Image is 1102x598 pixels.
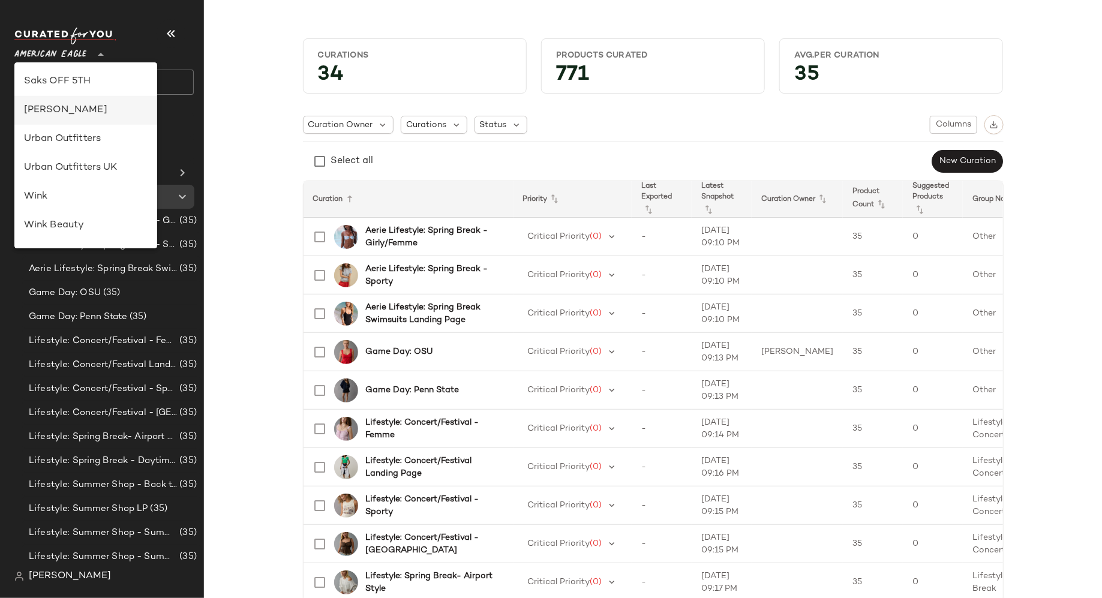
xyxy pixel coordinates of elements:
[177,334,197,348] span: (35)
[24,218,148,233] div: Wink Beauty
[528,462,590,471] span: Critical Priority
[528,232,590,241] span: Critical Priority
[590,271,602,280] span: (0)
[692,371,752,410] td: [DATE] 09:13 PM
[935,120,971,130] span: Columns
[177,454,197,468] span: (35)
[692,333,752,371] td: [DATE] 09:13 PM
[903,525,963,563] td: 0
[843,181,903,218] th: Product Count
[903,410,963,448] td: 0
[29,286,101,300] span: Game Day: OSU
[632,525,692,563] td: -
[632,256,692,295] td: -
[590,386,602,395] span: (0)
[365,570,499,595] b: Lifestyle: Spring Break- Airport Style
[29,550,177,564] span: Lifestyle: Summer Shop - Summer Internship
[101,286,121,300] span: (35)
[177,382,197,396] span: (35)
[963,371,1049,410] td: Other
[963,218,1049,256] td: Other
[590,462,602,471] span: (0)
[318,50,512,61] div: Curations
[29,406,177,420] span: Lifestyle: Concert/Festival - [GEOGRAPHIC_DATA]
[963,256,1049,295] td: Other
[932,150,1003,173] button: New Curation
[692,218,752,256] td: [DATE] 09:10 PM
[480,119,507,131] span: Status
[177,430,197,444] span: (35)
[177,478,197,492] span: (35)
[528,578,590,587] span: Critical Priority
[24,74,148,89] div: Saks OFF 5TH
[177,262,197,276] span: (35)
[334,494,358,518] img: 0301_6079_106_of
[365,416,499,441] b: Lifestyle: Concert/Festival - Femme
[843,371,903,410] td: 35
[14,41,86,62] span: American Eagle
[843,218,903,256] td: 35
[963,486,1049,525] td: Lifestyle: Concert/Festival
[843,295,903,333] td: 35
[632,371,692,410] td: -
[590,347,602,356] span: (0)
[308,66,521,88] div: 34
[692,295,752,333] td: [DATE] 09:10 PM
[334,340,358,364] img: 0358_6260_600_of
[963,333,1049,371] td: Other
[963,448,1049,486] td: Lifestyle: Concert/Festival
[930,116,977,134] button: Columns
[406,119,446,131] span: Curations
[528,386,590,395] span: Critical Priority
[334,378,358,402] img: 1457_2460_410_of
[528,271,590,280] span: Critical Priority
[632,218,692,256] td: -
[963,410,1049,448] td: Lifestyle: Concert/Festival
[29,430,177,444] span: Lifestyle: Spring Break- Airport Style
[24,161,148,175] div: Urban Outfitters UK
[14,572,24,581] img: svg%3e
[903,256,963,295] td: 0
[903,486,963,525] td: 0
[14,62,157,249] div: undefined-list
[14,28,116,44] img: cfy_white_logo.C9jOOHJF.svg
[334,455,358,479] img: 2161_1707_345_of
[29,310,127,324] span: Game Day: Penn State
[29,478,177,492] span: Lifestyle: Summer Shop - Back to School Essentials
[692,486,752,525] td: [DATE] 09:15 PM
[632,295,692,333] td: -
[692,181,752,218] th: Latest Snapshot
[632,333,692,371] td: -
[590,424,602,433] span: (0)
[177,214,197,228] span: (35)
[843,525,903,563] td: 35
[692,256,752,295] td: [DATE] 09:10 PM
[177,238,197,252] span: (35)
[29,358,177,372] span: Lifestyle: Concert/Festival Landing Page
[939,157,996,166] span: New Curation
[365,493,499,518] b: Lifestyle: Concert/Festival - Sporty
[177,358,197,372] span: (35)
[528,309,590,318] span: Critical Priority
[29,569,111,584] span: [PERSON_NAME]
[334,570,358,594] img: 1455_2594_050_of
[29,262,177,276] span: Aerie Lifestyle: Spring Break Swimsuits Landing Page
[528,347,590,356] span: Critical Priority
[752,333,843,371] td: [PERSON_NAME]
[632,181,692,218] th: Last Exported
[365,263,499,288] b: Aerie Lifestyle: Spring Break - Sporty
[692,525,752,563] td: [DATE] 09:15 PM
[843,410,903,448] td: 35
[177,550,197,564] span: (35)
[990,121,998,129] img: svg%3e
[903,218,963,256] td: 0
[692,410,752,448] td: [DATE] 09:14 PM
[308,119,373,131] span: Curation Owner
[903,333,963,371] td: 0
[334,417,358,441] img: 2351_6057_577_of
[632,448,692,486] td: -
[843,333,903,371] td: 35
[127,310,147,324] span: (35)
[632,486,692,525] td: -
[29,502,148,516] span: Lifestyle: Summer Shop LP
